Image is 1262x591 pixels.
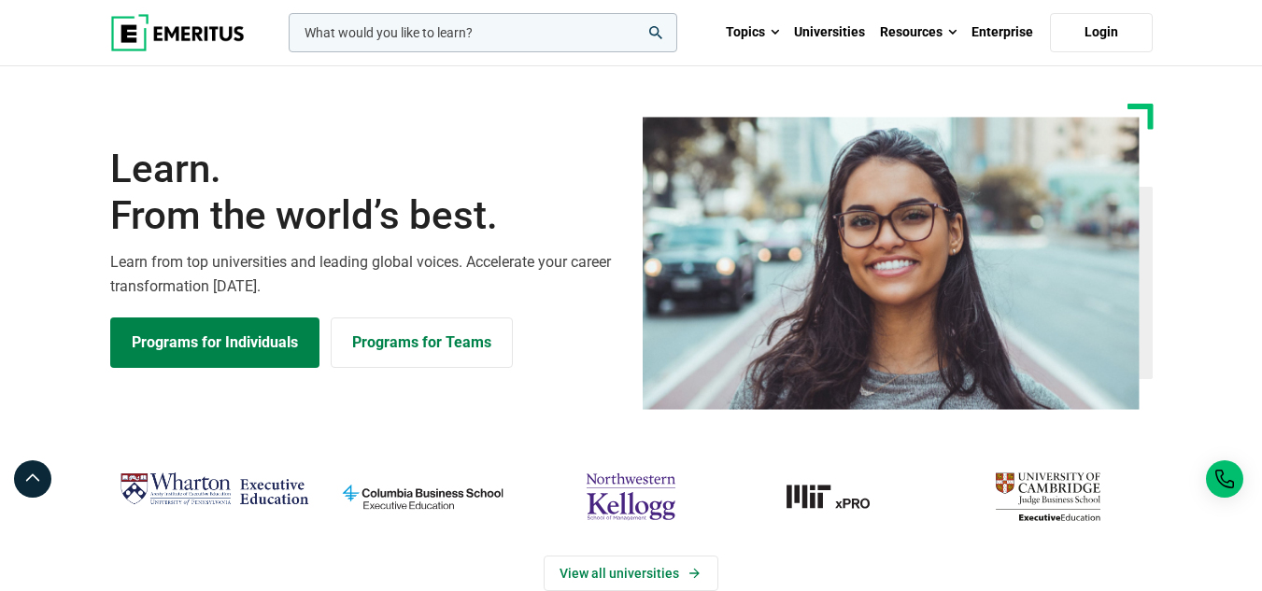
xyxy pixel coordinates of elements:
img: Wharton Executive Education [120,466,309,513]
img: columbia-business-school [328,466,518,528]
p: Learn from top universities and leading global voices. Accelerate your career transformation [DATE]. [110,250,620,298]
a: View Universities [544,556,718,591]
a: Explore Programs [110,317,319,368]
img: Learn from the world's best [643,117,1140,410]
img: MIT xPRO [744,466,934,528]
img: cambridge-judge-business-school [953,466,1142,528]
img: northwestern-kellogg [536,466,726,528]
a: MIT-xPRO [744,466,934,528]
a: Explore for Business [331,317,513,368]
a: Login [1050,13,1153,52]
h1: Learn. [110,146,620,240]
input: woocommerce-product-search-field-0 [289,13,677,52]
span: From the world’s best. [110,192,620,239]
